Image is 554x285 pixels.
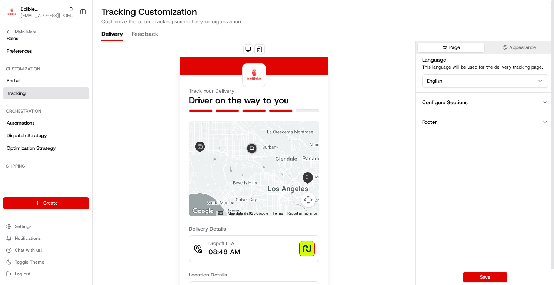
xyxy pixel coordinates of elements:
[7,132,47,139] span: Dispatch Strategy
[3,87,89,99] a: Tracking
[60,105,122,118] a: 💻API Documentation
[3,27,89,37] button: Main Menu
[43,200,58,206] span: Create
[3,75,89,87] a: Portal
[3,105,89,117] div: Orchestration
[21,13,74,19] button: [EMAIL_ADDRESS][DOMAIN_NAME]
[3,197,89,209] button: Create
[7,30,135,42] p: Welcome 👋
[3,130,89,142] a: Dispatch Strategy
[3,257,89,267] button: Toggle Theme
[3,117,89,129] a: Automations
[15,271,30,277] span: Log out
[19,48,122,56] input: Clear
[25,71,121,78] div: Start new chat
[418,43,484,52] button: Page
[15,223,31,229] span: Settings
[301,192,316,207] button: Map camera controls
[3,142,89,154] a: Optimization Strategy
[3,233,89,243] button: Notifications
[101,6,545,18] h2: Tracking Customization
[189,225,319,232] h3: Delivery Details
[7,71,21,84] img: 1736555255976-a54dd68f-1ca7-489b-9aae-adbdc363a1c4
[7,90,26,97] span: Tracking
[7,48,32,54] span: Preferences
[422,99,468,106] div: Configure Sections
[208,240,240,247] p: Dropoff ETA
[228,211,268,215] span: Map data ©2025 Google
[7,35,18,42] span: Roles
[3,245,89,255] button: Chat with us!
[3,33,89,44] a: Roles
[21,5,66,13] button: Edible Arrangements Corporate
[52,125,90,131] a: Powered byPylon
[416,112,554,132] button: Footer
[15,235,41,241] span: Notifications
[3,269,89,279] button: Log out
[273,211,283,215] a: Terms (opens in new tab)
[463,272,507,282] button: Save
[15,259,44,265] span: Toggle Theme
[189,87,319,95] h3: Track Your Delivery
[3,3,77,21] button: Edible Arrangements CorporateEdible Arrangements Corporate[EMAIL_ADDRESS][DOMAIN_NAME]
[189,271,319,278] h3: Location Details
[101,18,545,25] p: Customize the public tracking screen for your organization
[300,241,314,256] img: photo_proof_of_delivery image
[422,56,446,63] label: Language
[126,73,135,82] button: Start new chat
[7,145,56,152] span: Optimization Strategy
[6,7,18,17] img: Edible Arrangements Corporate
[3,160,89,172] div: Shipping
[63,108,69,114] div: 💻
[7,77,20,84] span: Portal
[422,64,548,70] p: This language will be used for the delivery tracking page.
[191,206,215,216] a: Open this area in Google Maps (opens a new window)
[3,63,89,75] div: Customization
[7,7,22,22] img: Nash
[70,107,119,115] span: API Documentation
[4,105,60,118] a: 📗Knowledge Base
[15,29,37,35] span: Main Menu
[3,221,89,232] button: Settings
[416,92,554,112] button: Configure Sections
[208,247,240,257] p: 08:48 AM
[74,126,90,131] span: Pylon
[15,107,57,115] span: Knowledge Base
[287,211,317,215] a: Report a map error
[191,206,215,216] img: Google
[422,118,437,126] div: Footer
[218,211,223,215] button: Keyboard shortcuts
[7,108,13,114] div: 📗
[189,95,319,106] h2: Driver on the way to you
[244,65,264,85] img: logo-public_tracking_screen-Edible%2520Arrangements%2520Corporate-1755732162465.png
[3,45,89,57] a: Preferences
[101,28,123,41] button: Delivery
[25,78,94,84] div: We're available if you need us!
[486,43,553,52] button: Appearance
[7,120,34,126] span: Automations
[15,247,42,253] span: Chat with us!
[132,28,158,41] button: Feedback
